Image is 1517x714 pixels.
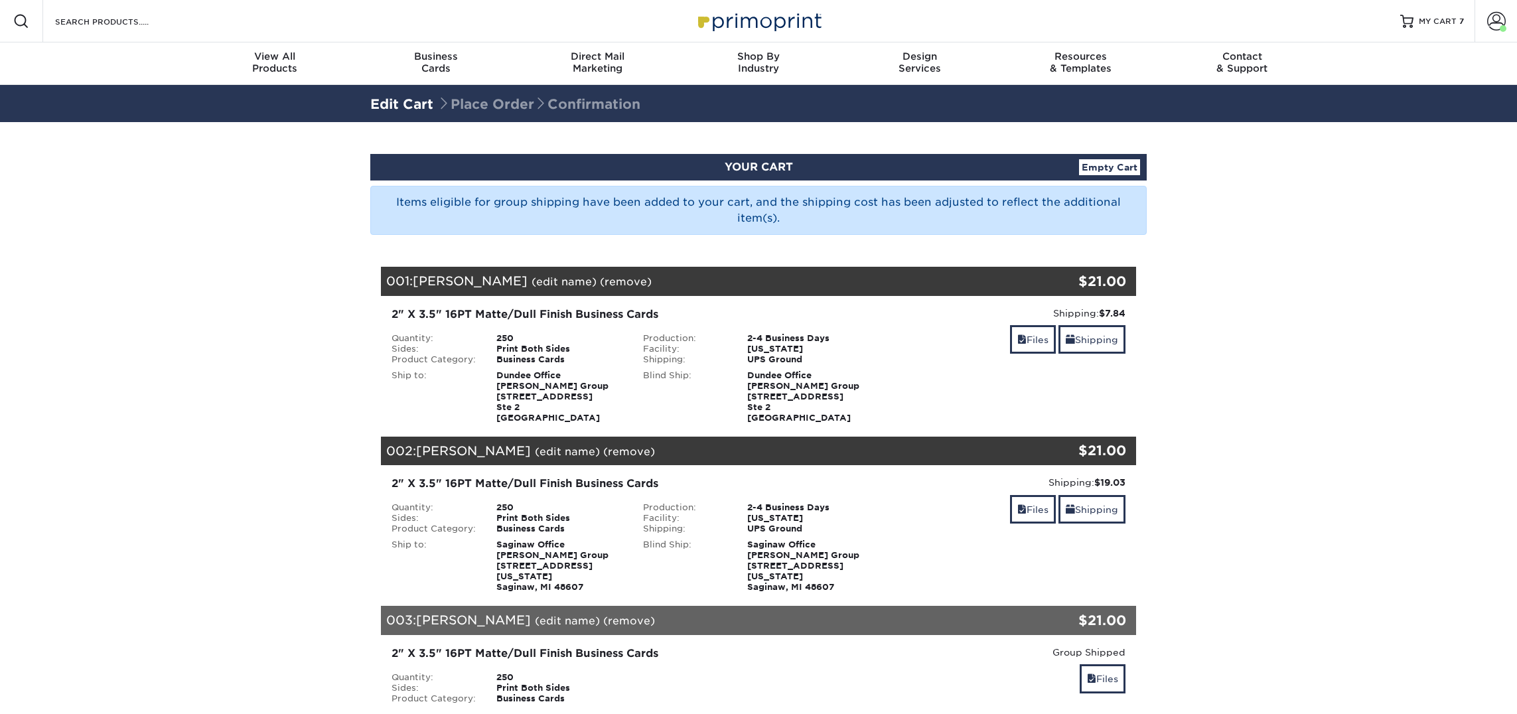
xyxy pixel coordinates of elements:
[1017,334,1027,345] span: files
[1094,477,1125,488] strong: $19.03
[725,161,793,173] span: YOUR CART
[416,612,531,627] span: [PERSON_NAME]
[382,513,486,524] div: Sides:
[737,344,884,354] div: [US_STATE]
[1000,50,1161,74] div: & Templates
[1010,495,1056,524] a: Files
[1066,504,1075,515] span: shipping
[381,267,1010,296] div: 001:
[382,333,486,344] div: Quantity:
[1066,334,1075,345] span: shipping
[633,539,738,593] div: Blind Ship:
[486,693,633,704] div: Business Cards
[356,50,517,74] div: Cards
[633,354,738,365] div: Shipping:
[1010,271,1126,291] div: $21.00
[633,502,738,513] div: Production:
[603,614,655,627] a: (remove)
[633,370,738,423] div: Blind Ship:
[692,7,825,35] img: Primoprint
[382,370,486,423] div: Ship to:
[382,344,486,354] div: Sides:
[392,646,874,662] div: 2" X 3.5" 16PT Matte/Dull Finish Business Cards
[370,96,433,112] a: Edit Cart
[1017,504,1027,515] span: files
[382,693,486,704] div: Product Category:
[486,354,633,365] div: Business Cards
[1058,325,1125,354] a: Shipping
[486,672,633,683] div: 250
[678,42,839,85] a: Shop ByIndustry
[486,344,633,354] div: Print Both Sides
[486,502,633,513] div: 250
[194,50,356,62] span: View All
[194,42,356,85] a: View AllProducts
[1010,325,1056,354] a: Files
[382,672,486,683] div: Quantity:
[535,445,600,458] a: (edit name)
[839,50,1000,62] span: Design
[486,513,633,524] div: Print Both Sides
[382,539,486,593] div: Ship to:
[382,524,486,534] div: Product Category:
[678,50,839,62] span: Shop By
[894,646,1125,659] div: Group Shipped
[517,42,678,85] a: Direct MailMarketing
[633,524,738,534] div: Shipping:
[894,307,1125,320] div: Shipping:
[1161,42,1323,85] a: Contact& Support
[356,50,517,62] span: Business
[382,502,486,513] div: Quantity:
[532,275,597,288] a: (edit name)
[1419,16,1457,27] span: MY CART
[1010,441,1126,461] div: $21.00
[535,614,600,627] a: (edit name)
[737,354,884,365] div: UPS Ground
[54,13,183,29] input: SEARCH PRODUCTS.....
[1161,50,1323,74] div: & Support
[486,333,633,344] div: 250
[496,539,609,592] strong: Saginaw Office [PERSON_NAME] Group [STREET_ADDRESS][US_STATE] Saginaw, MI 48607
[894,476,1125,489] div: Shipping:
[517,50,678,62] span: Direct Mail
[839,42,1000,85] a: DesignServices
[382,354,486,365] div: Product Category:
[633,513,738,524] div: Facility:
[839,50,1000,74] div: Services
[600,275,652,288] a: (remove)
[603,445,655,458] a: (remove)
[737,502,884,513] div: 2-4 Business Days
[633,344,738,354] div: Facility:
[1000,50,1161,62] span: Resources
[356,42,517,85] a: BusinessCards
[1099,308,1125,319] strong: $7.84
[1161,50,1323,62] span: Contact
[382,683,486,693] div: Sides:
[1010,610,1126,630] div: $21.00
[486,524,633,534] div: Business Cards
[1079,159,1140,175] a: Empty Cart
[392,476,874,492] div: 2" X 3.5" 16PT Matte/Dull Finish Business Cards
[381,606,1010,635] div: 003:
[416,443,531,458] span: [PERSON_NAME]
[194,50,356,74] div: Products
[747,370,859,423] strong: Dundee Office [PERSON_NAME] Group [STREET_ADDRESS] Ste 2 [GEOGRAPHIC_DATA]
[633,333,738,344] div: Production:
[413,273,528,288] span: [PERSON_NAME]
[381,437,1010,466] div: 002:
[1000,42,1161,85] a: Resources& Templates
[1080,664,1125,693] a: Files
[737,513,884,524] div: [US_STATE]
[737,524,884,534] div: UPS Ground
[486,683,633,693] div: Print Both Sides
[496,370,609,423] strong: Dundee Office [PERSON_NAME] Group [STREET_ADDRESS] Ste 2 [GEOGRAPHIC_DATA]
[737,333,884,344] div: 2-4 Business Days
[1459,17,1464,26] span: 7
[517,50,678,74] div: Marketing
[392,307,874,322] div: 2" X 3.5" 16PT Matte/Dull Finish Business Cards
[678,50,839,74] div: Industry
[437,96,640,112] span: Place Order Confirmation
[747,539,859,592] strong: Saginaw Office [PERSON_NAME] Group [STREET_ADDRESS][US_STATE] Saginaw, MI 48607
[370,186,1147,235] div: Items eligible for group shipping have been added to your cart, and the shipping cost has been ad...
[1087,674,1096,684] span: files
